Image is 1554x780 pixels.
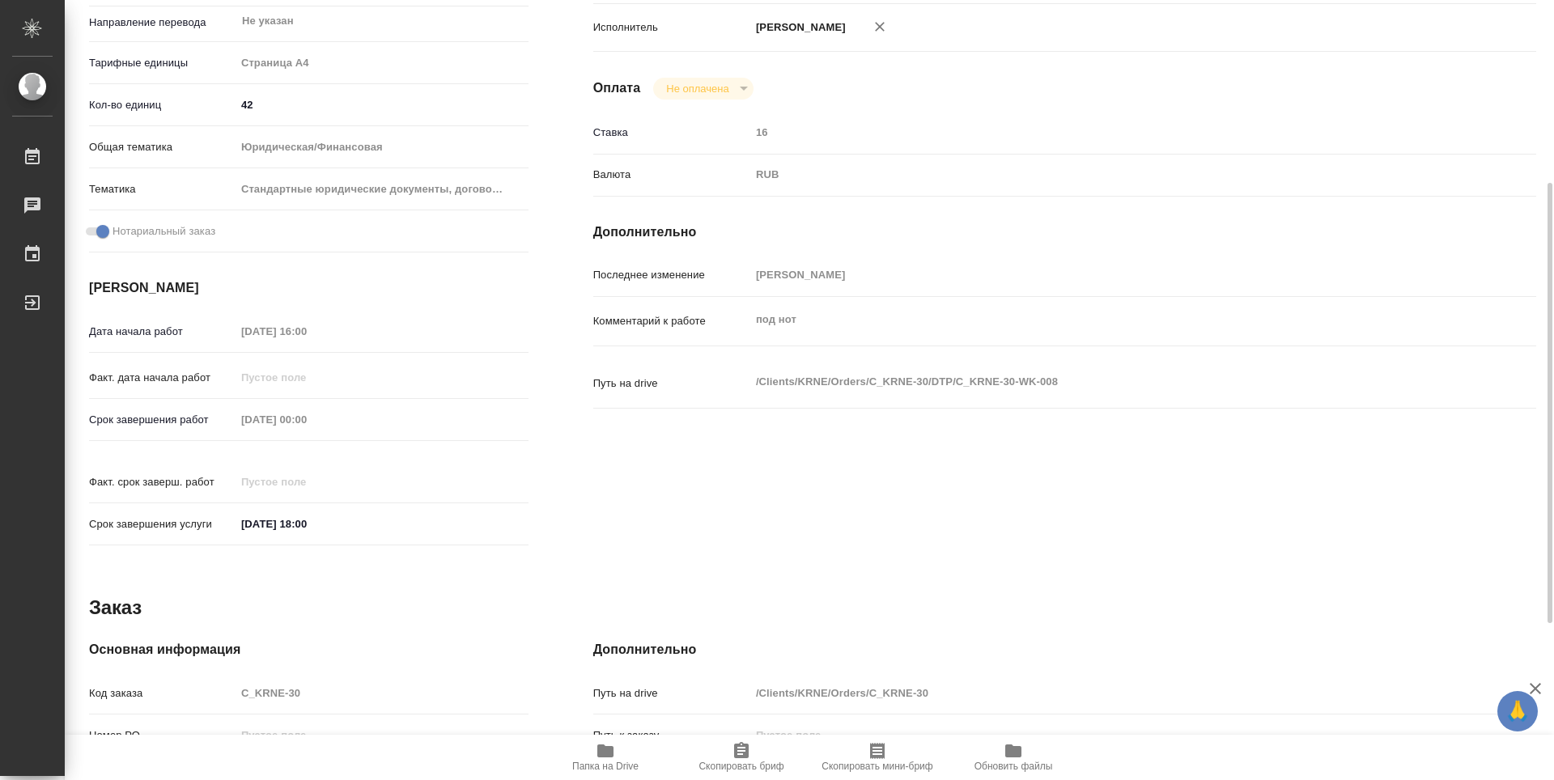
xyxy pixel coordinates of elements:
[809,735,945,780] button: Скопировать мини-бриф
[89,181,236,197] p: Тематика
[945,735,1081,780] button: Обновить файлы
[750,19,846,36] p: [PERSON_NAME]
[89,516,236,532] p: Срок завершения услуги
[89,15,236,31] p: Направление перевода
[593,167,750,183] p: Валюта
[89,474,236,490] p: Факт. срок заверш. работ
[1504,694,1531,728] span: 🙏
[750,306,1458,333] textarea: под нот
[236,470,377,494] input: Пустое поле
[593,78,641,98] h4: Оплата
[236,366,377,389] input: Пустое поле
[661,82,733,95] button: Не оплачена
[89,412,236,428] p: Срок завершения работ
[89,139,236,155] p: Общая тематика
[974,761,1053,772] span: Обновить файлы
[236,723,529,747] input: Пустое поле
[236,681,529,705] input: Пустое поле
[593,267,750,283] p: Последнее изменение
[822,761,932,772] span: Скопировать мини-бриф
[593,640,1536,659] h4: Дополнительно
[673,735,809,780] button: Скопировать бриф
[89,595,142,621] h2: Заказ
[89,278,529,298] h4: [PERSON_NAME]
[750,121,1458,144] input: Пустое поле
[862,9,898,45] button: Удалить исполнителя
[593,685,750,702] p: Путь на drive
[750,263,1458,286] input: Пустое поле
[750,161,1458,189] div: RUB
[89,640,529,659] h4: Основная информация
[236,408,377,431] input: Пустое поле
[89,55,236,71] p: Тарифные единицы
[593,125,750,141] p: Ставка
[236,49,529,77] div: Страница А4
[537,735,673,780] button: Папка на Drive
[750,368,1458,396] textarea: /Clients/KRNE/Orders/C_KRNE-30/DTP/C_KRNE-30-WK-008
[236,134,529,161] div: Юридическая/Финансовая
[572,761,639,772] span: Папка на Drive
[89,370,236,386] p: Факт. дата начала работ
[89,324,236,340] p: Дата начала работ
[236,320,377,343] input: Пустое поле
[593,313,750,329] p: Комментарий к работе
[653,78,753,100] div: Не оплачена
[593,727,750,744] p: Путь к заказу
[236,512,377,536] input: ✎ Введи что-нибудь
[750,681,1458,705] input: Пустое поле
[236,176,529,203] div: Стандартные юридические документы, договоры, уставы
[593,223,1536,242] h4: Дополнительно
[89,727,236,744] p: Номер РО
[593,19,750,36] p: Исполнитель
[89,97,236,113] p: Кол-во единиц
[236,93,529,117] input: ✎ Введи что-нибудь
[750,723,1458,747] input: Пустое поле
[113,223,215,240] span: Нотариальный заказ
[698,761,783,772] span: Скопировать бриф
[593,375,750,392] p: Путь на drive
[1497,691,1538,731] button: 🙏
[89,685,236,702] p: Код заказа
